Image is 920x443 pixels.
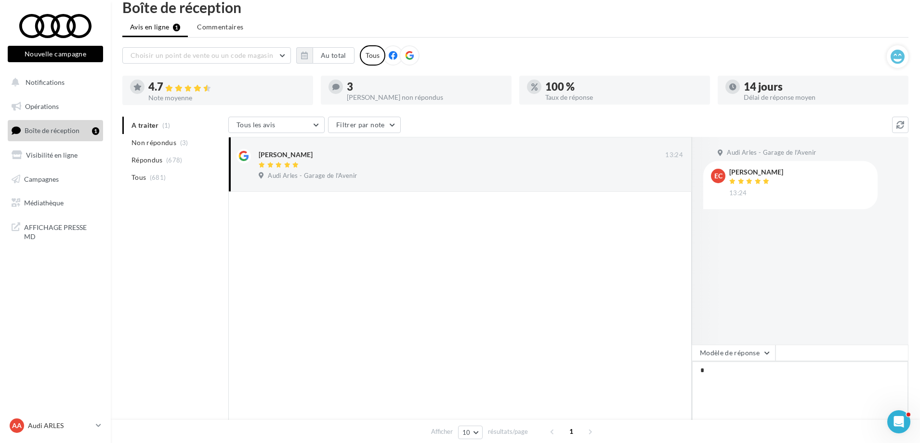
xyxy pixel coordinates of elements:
div: [PERSON_NAME] [729,169,783,175]
span: Tous [131,173,146,182]
button: Au total [296,47,355,64]
span: Audi Arles - Garage de l'Avenir [268,172,357,180]
span: AFFICHAGE PRESSE MD [24,221,99,242]
div: 3 [347,81,504,92]
div: Note moyenne [148,94,305,101]
span: Médiathèque [24,199,64,207]
button: 10 [458,426,483,439]
span: Notifications [26,78,65,86]
span: résultats/page [488,427,528,436]
a: Visibilité en ligne [6,145,105,165]
span: 13:24 [665,151,683,160]
span: Choisir un point de vente ou un code magasin [131,51,273,59]
span: (678) [166,156,183,164]
div: [PERSON_NAME] [259,150,313,160]
span: 13:24 [729,189,747,198]
span: AA [12,421,22,430]
div: Taux de réponse [545,94,702,101]
span: (3) [180,139,188,147]
div: 14 jours [744,81,901,92]
div: [PERSON_NAME] non répondus [347,94,504,101]
span: Commentaires [197,22,243,32]
span: Répondus [131,155,163,165]
span: Afficher [431,427,453,436]
button: Modèle de réponse [692,345,775,361]
a: AFFICHAGE PRESSE MD [6,217,105,245]
button: Choisir un point de vente ou un code magasin [122,47,291,64]
a: Opérations [6,96,105,117]
div: 1 [92,127,99,135]
button: Filtrer par note [328,117,401,133]
p: Audi ARLES [28,421,92,430]
div: 4.7 [148,81,305,93]
span: Campagnes [24,175,59,183]
button: Tous les avis [228,117,325,133]
button: Notifications [6,72,101,93]
a: AA Audi ARLES [8,416,103,435]
span: 10 [462,429,471,436]
span: Tous les avis [237,121,276,129]
span: Opérations [25,102,59,110]
a: Boîte de réception1 [6,120,105,141]
span: Audi Arles - Garage de l'Avenir [727,148,816,157]
a: Campagnes [6,169,105,189]
span: Boîte de réception [25,126,79,134]
iframe: Intercom live chat [887,410,910,433]
span: EC [714,171,723,181]
span: Visibilité en ligne [26,151,78,159]
div: Délai de réponse moyen [744,94,901,101]
span: 1 [564,424,579,439]
button: Au total [313,47,355,64]
a: Médiathèque [6,193,105,213]
span: (681) [150,174,166,181]
button: Nouvelle campagne [8,46,103,62]
div: 100 % [545,81,702,92]
div: Tous [360,45,385,66]
span: Non répondus [131,138,176,148]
